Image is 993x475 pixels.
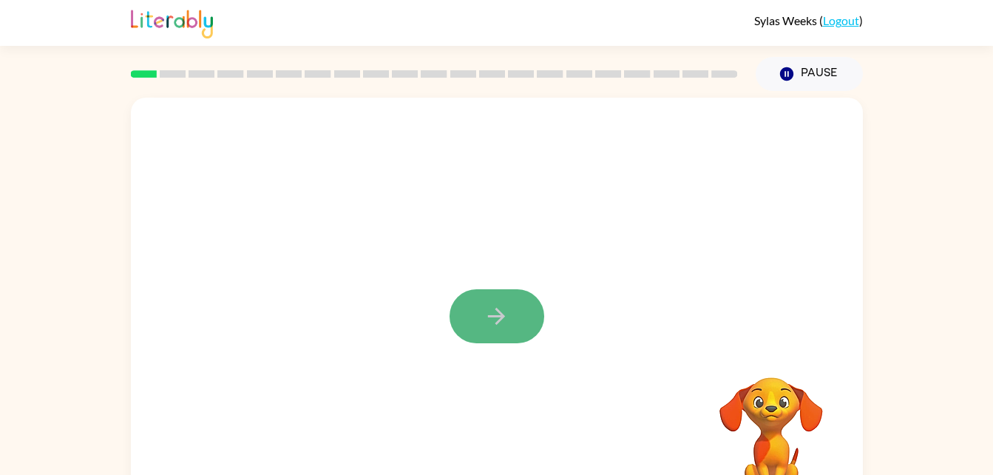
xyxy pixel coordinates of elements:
[756,57,863,91] button: Pause
[754,13,863,27] div: ( )
[131,6,213,38] img: Literably
[754,13,819,27] span: Sylas Weeks
[823,13,859,27] a: Logout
